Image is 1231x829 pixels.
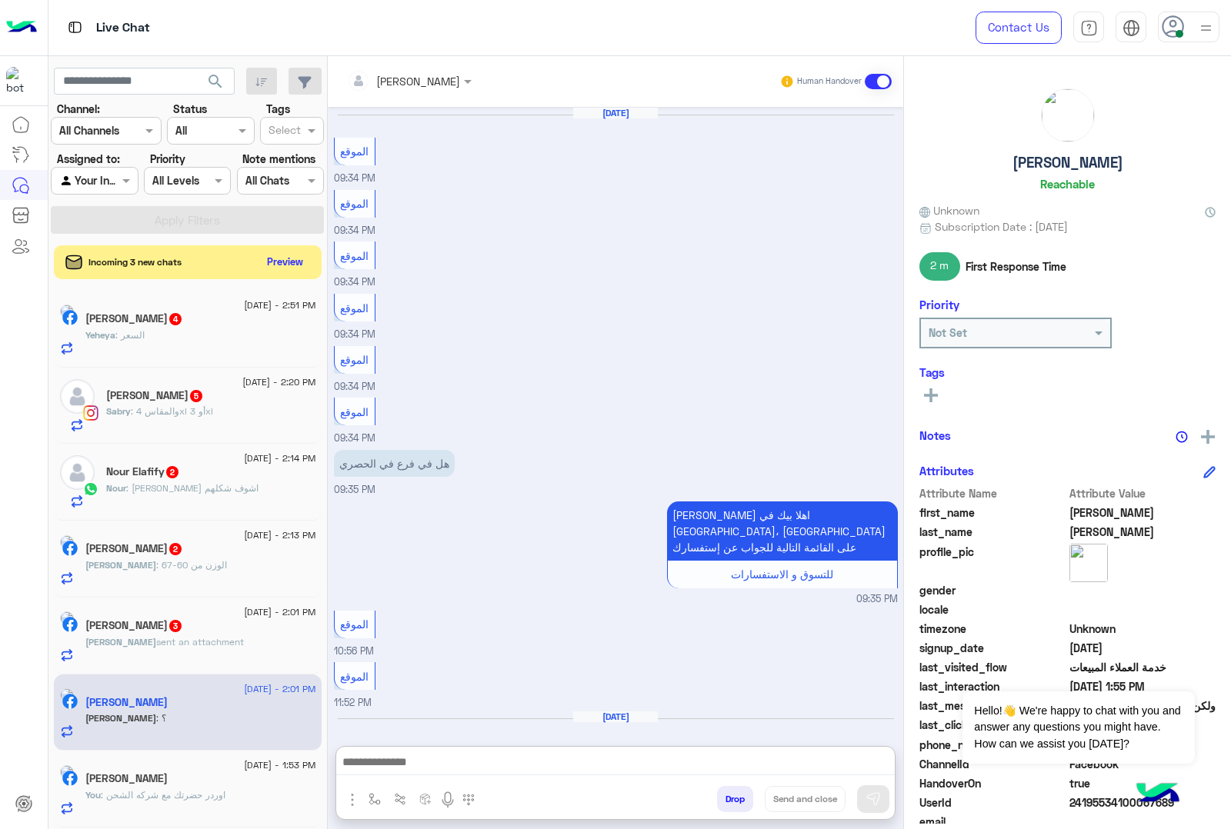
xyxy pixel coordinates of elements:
h5: Yeheya Korani [85,312,183,325]
img: picture [60,611,74,625]
span: [DATE] - 1:53 PM [244,758,315,772]
img: picture [60,305,74,318]
img: picture [1042,89,1094,141]
img: picture [60,765,74,779]
img: select flow [369,793,381,805]
span: الموقع [340,249,369,262]
a: tab [1073,12,1104,44]
span: انا اللي عاوز اشوف شكلهم [126,482,259,494]
span: الموقع [340,301,369,315]
span: null [1069,601,1216,618]
span: Attribute Value [1069,485,1216,501]
span: signup_date [919,640,1066,656]
img: tab [65,18,85,37]
span: الموقع [340,353,369,366]
img: send message [866,791,881,807]
button: select flow [362,786,388,811]
h5: Ahmed Edrees [85,619,183,632]
span: 4 [169,313,182,325]
span: 2025-07-03T18:33:21.007Z [1069,640,1216,656]
img: defaultAdmin.png [60,379,95,414]
span: [PERSON_NAME] [85,636,156,648]
span: الموقع [340,618,369,631]
label: Status [173,101,207,117]
span: First Response Time [966,258,1066,275]
span: 10:56 PM [334,645,374,657]
label: Tags [266,101,290,117]
button: Trigger scenario [388,786,413,811]
span: اوردر حضرتك مع شركه الشحن [101,789,225,801]
h6: Priority [919,298,959,311]
h6: Attributes [919,464,974,478]
img: Instagram [83,405,98,421]
span: 09:34 PM [334,381,375,392]
img: add [1201,430,1215,444]
span: للتسوق و الاستفسارات [731,568,833,581]
span: [DATE] - 2:13 PM [244,528,315,542]
span: 09:34 PM [334,225,375,236]
span: Yeheya [85,329,115,341]
h5: احمد عبدالقوى [85,772,168,785]
h5: [PERSON_NAME] [1012,154,1123,171]
h5: Omar Abdelzaher [85,542,183,555]
span: gender [919,582,1066,598]
p: Live Chat [96,18,150,38]
p: 3/7/2025, 9:35 PM [667,501,898,561]
img: picture [60,688,74,702]
button: create order [413,786,439,811]
img: Facebook [62,617,78,632]
h5: Nour Elafify [106,465,180,478]
label: Channel: [57,101,100,117]
span: UserId [919,794,1066,811]
h6: Reachable [1040,177,1095,191]
img: picture [1069,544,1108,582]
span: HandoverOn [919,775,1066,791]
span: 09:35 PM [856,592,898,607]
span: عبدالله [1069,504,1216,521]
img: 713415422032625 [6,67,34,95]
span: ؟ [156,712,166,724]
h6: Notes [919,428,951,442]
img: picture [60,535,74,549]
span: last_clicked_button [919,717,1066,733]
img: Facebook [62,771,78,786]
span: والمقاس 4xl أو 3xl [131,405,213,417]
span: last_visited_flow [919,659,1066,675]
span: 09:34 PM [334,328,375,340]
span: sent an attachment [156,636,244,648]
img: create order [419,793,432,805]
span: 2 m [919,252,960,280]
div: Select [266,122,301,141]
span: 3 [169,620,182,632]
span: [PERSON_NAME] [85,712,156,724]
span: 09:34 PM [334,276,375,288]
span: timezone [919,621,1066,637]
img: Logo [6,12,37,44]
small: Human Handover [797,75,862,88]
button: search [197,68,235,101]
img: Facebook [62,694,78,709]
img: defaultAdmin.png [60,455,95,490]
span: last_interaction [919,678,1066,694]
h5: Sabry Mohamed [106,389,204,402]
span: last_message [919,697,1066,714]
img: hulul-logo.png [1131,767,1185,821]
span: 2 [166,466,178,478]
span: 2 [169,543,182,555]
span: Sabry [106,405,131,417]
img: notes [1176,431,1188,443]
img: send attachment [343,791,362,809]
span: 11:52 PM [334,697,372,708]
button: Apply Filters [51,206,324,234]
span: الموقع [340,405,369,418]
span: [DATE] - 2:51 PM [244,298,315,312]
span: true [1069,775,1216,791]
span: الموقع [340,197,369,210]
span: Unknown [1069,621,1216,637]
h6: Tags [919,365,1216,379]
span: [DATE] - 2:20 PM [242,375,315,389]
label: Assigned to: [57,151,120,167]
span: 09:34 PM [334,432,375,444]
span: بن عبد الفضيل [1069,524,1216,540]
button: Send and close [765,786,846,812]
